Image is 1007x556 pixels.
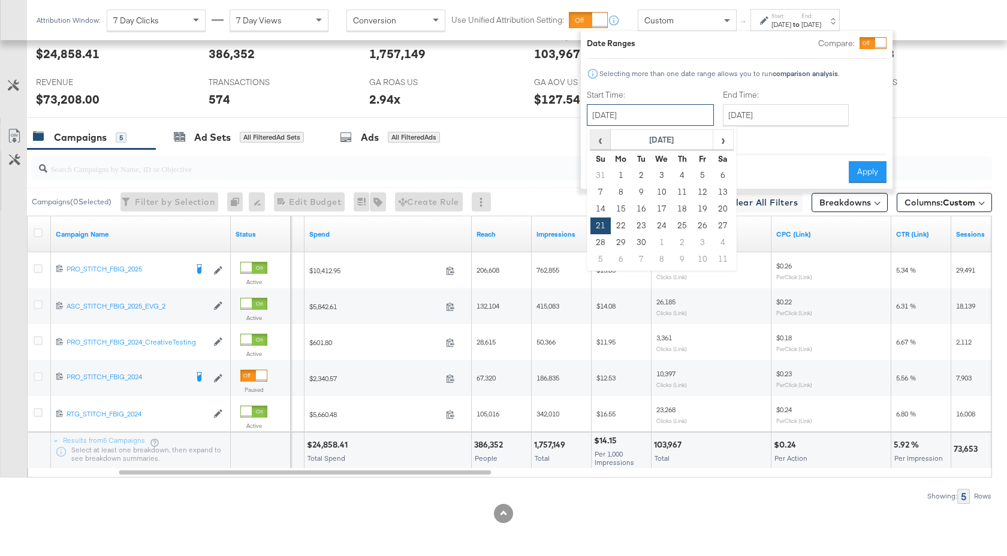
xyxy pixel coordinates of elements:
sub: Per Click (Link) [776,309,812,316]
div: 5 [116,132,126,143]
span: $0.18 [776,333,792,342]
span: Custom [644,15,674,26]
span: 23,268 [656,405,676,414]
td: 31 [590,167,611,184]
td: 28 [590,234,611,251]
span: 7 Day Views [236,15,282,26]
span: $14.08 [596,301,616,310]
a: Your campaign name. [56,229,226,239]
span: 3,361 [656,333,672,342]
td: 11 [672,184,692,201]
td: 15 [611,201,631,217]
span: $0.24 [776,405,792,414]
td: 3 [692,234,713,251]
th: Th [672,150,692,167]
div: 386,352 [209,45,255,62]
div: [DATE] [801,20,821,29]
span: GA CPS US [855,77,945,88]
div: [DATE] [771,20,791,29]
label: Use Unified Attribution Setting: [451,14,564,26]
div: 1,757,149 [534,439,569,451]
sub: Clicks (Link) [656,345,687,352]
td: 24 [652,217,672,234]
span: 2,112 [956,337,972,346]
button: Breakdowns [812,193,888,212]
div: Ad Sets [194,131,231,144]
label: Start Time: [587,89,714,101]
span: $16.55 [596,409,616,418]
sub: Clicks (Link) [656,381,687,388]
td: 18 [672,201,692,217]
a: The average cost for each link click you've received from your ad. [776,229,887,239]
div: 103,967 [534,45,580,62]
td: 14 [590,201,611,217]
div: $14.15 [594,435,620,446]
th: Sa [713,150,733,167]
div: 103,967 [654,439,685,451]
span: 28,615 [477,337,496,346]
td: 21 [590,217,611,234]
span: $0.22 [776,297,792,306]
label: End: [801,12,821,20]
label: Active [240,278,267,286]
td: 4 [672,167,692,184]
span: TRANSACTIONS [209,77,299,88]
span: ↑ [738,20,749,25]
label: Compare: [818,38,855,49]
span: 342,010 [536,409,559,418]
a: The number of times your ad was served. On mobile apps an ad is counted as served the first time ... [536,229,587,239]
th: [DATE] [611,130,713,150]
td: 30 [631,234,652,251]
span: Columns: [905,197,975,208]
div: Showing: [927,492,957,500]
span: ‹ [591,131,610,149]
td: 11 [713,251,733,268]
span: $12.53 [596,373,616,382]
td: 6 [713,167,733,184]
td: 7 [631,251,652,268]
div: RTG_STITCH_FBIG_2024 [67,409,207,419]
td: 12 [692,184,713,201]
a: The number of people your ad was served to. [477,229,527,239]
label: Active [240,350,267,358]
sub: Per Click (Link) [776,417,812,424]
span: Per Impression [894,454,943,463]
div: 0 [227,192,249,211]
td: 9 [672,251,692,268]
a: The total amount spent to date. [309,229,467,239]
span: 105,016 [477,409,499,418]
div: 73,653 [954,443,981,455]
td: 2 [672,234,692,251]
td: 8 [611,184,631,201]
sub: Per Click (Link) [776,381,812,388]
a: Shows the current state of your Ad Campaign. [236,229,286,239]
td: 13 [713,184,733,201]
span: Custom [943,197,975,208]
span: 26,185 [656,297,676,306]
td: 17 [652,201,672,217]
a: ASC_STITCH_FBIG_2025_EVG_2 [67,301,207,312]
td: 3 [652,167,672,184]
th: Su [590,150,611,167]
div: $127.54 [534,90,580,108]
div: Campaigns ( 0 Selected) [32,197,111,207]
label: Start: [771,12,791,20]
span: 18,139 [956,301,975,310]
span: 67,320 [477,373,496,382]
label: End Time: [723,89,854,101]
strong: to [791,20,801,29]
div: 5.92 % [894,439,922,451]
span: $2,340.57 [309,374,441,383]
span: Total [535,454,550,463]
span: $0.26 [776,261,792,270]
div: 574 [209,90,230,108]
div: 5 [957,489,970,504]
span: Per 1,000 Impressions [595,449,634,467]
span: 6.80 % [896,409,916,418]
div: PRO_STITCH_FBIG_2024 [67,372,186,382]
span: $5,660.48 [309,410,441,419]
span: GA ROAS US [369,77,459,88]
div: $24,858.41 [307,439,351,451]
td: 29 [611,234,631,251]
span: 16,008 [956,409,975,418]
